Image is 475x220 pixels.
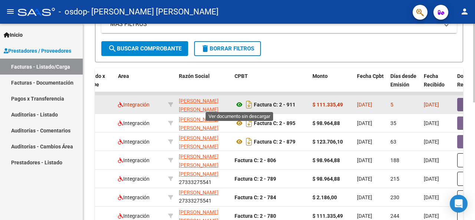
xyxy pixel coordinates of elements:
datatable-header-cell: Días desde Emisión [387,68,421,101]
span: Integración [118,176,150,182]
strong: $ 111.335,49 [312,213,343,219]
strong: Factura C: 2 - 911 [254,102,295,108]
strong: $ 123.706,10 [312,139,343,145]
strong: $ 98.964,88 [312,120,340,126]
datatable-header-cell: CPBT [232,68,309,101]
strong: $ 98.964,88 [312,176,340,182]
span: Fecha Cpbt [357,73,384,79]
span: Integración [118,139,150,145]
span: Días desde Emisión [390,73,416,88]
mat-icon: search [108,44,117,53]
span: 35 [390,120,396,126]
span: 215 [390,176,399,182]
strong: $ 111.335,49 [312,102,343,108]
span: 188 [390,157,399,163]
button: Borrar Filtros [194,41,261,56]
span: Razón Social [179,73,210,79]
span: [DATE] [424,120,439,126]
strong: Factura C: 2 - 780 [235,213,276,219]
span: [DATE] [424,176,439,182]
i: Descargar documento [244,136,254,148]
datatable-header-cell: Razón Social [176,68,232,101]
mat-expansion-panel-header: MAS FILTROS [101,15,457,33]
span: - [PERSON_NAME] [PERSON_NAME] [87,4,219,20]
span: [DATE] [357,102,372,108]
span: [DATE] [357,213,372,219]
strong: Factura C: 2 - 806 [235,157,276,163]
span: [PERSON_NAME] [PERSON_NAME] [179,98,219,112]
span: Buscar Comprobante [108,45,181,52]
span: Monto [312,73,328,79]
span: Integración [118,102,150,108]
strong: Factura C: 2 - 784 [235,194,276,200]
span: [DATE] [357,139,372,145]
span: Inicio [4,31,23,39]
mat-panel-title: MAS FILTROS [110,20,439,28]
div: 27333275541 [179,97,229,112]
span: CPBT [235,73,248,79]
span: [PERSON_NAME] [PERSON_NAME] [179,116,219,131]
span: [DATE] [424,213,439,219]
span: [PERSON_NAME] [PERSON_NAME] [179,154,219,168]
span: 63 [390,139,396,145]
span: Integración [118,120,150,126]
button: Buscar Comprobante [101,41,188,56]
span: 5 [390,102,393,108]
span: [DATE] [424,102,439,108]
span: [DATE] [424,157,439,163]
i: Descargar documento [244,117,254,129]
div: 27333275541 [179,152,229,168]
strong: $ 98.964,88 [312,157,340,163]
datatable-header-cell: Monto [309,68,354,101]
span: Integración [118,213,150,219]
span: Fecha Recibido [424,73,445,88]
span: [DATE] [357,194,372,200]
mat-icon: person [460,7,469,16]
span: Integración [118,194,150,200]
i: Descargar documento [244,99,254,111]
div: 27333275541 [179,115,229,131]
span: - osdop [59,4,87,20]
strong: Factura C: 2 - 789 [235,176,276,182]
datatable-header-cell: Fecha Cpbt [354,68,387,101]
mat-icon: menu [6,7,15,16]
mat-icon: delete [201,44,210,53]
strong: Factura C: 2 - 895 [254,120,295,126]
div: 27333275541 [179,134,229,150]
span: 230 [390,194,399,200]
strong: Factura C: 2 - 879 [254,139,295,145]
span: [PERSON_NAME] [PERSON_NAME] [179,135,219,150]
span: [DATE] [424,139,439,145]
div: 27333275541 [179,190,229,205]
span: Area [118,73,129,79]
span: Borrar Filtros [201,45,254,52]
datatable-header-cell: Area [115,68,165,101]
span: Integración [118,157,150,163]
div: Open Intercom Messenger [450,195,468,213]
span: 244 [390,213,399,219]
span: [DATE] [424,194,439,200]
strong: $ 2.186,00 [312,194,337,200]
span: [DATE] [357,176,372,182]
datatable-header-cell: Fecha Recibido [421,68,454,101]
span: [DATE] [357,157,372,163]
span: Prestadores / Proveedores [4,47,71,55]
span: [DATE] [357,120,372,126]
div: 27333275541 [179,171,229,187]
